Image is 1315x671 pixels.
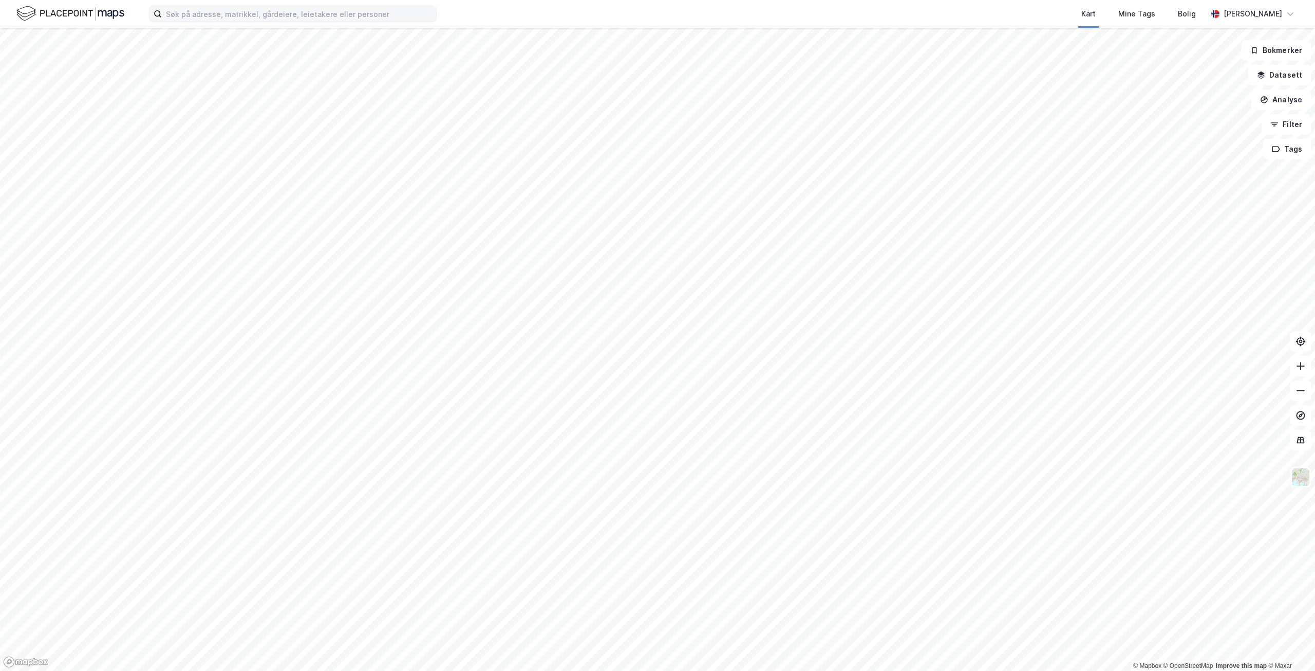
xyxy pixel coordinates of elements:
a: Improve this map [1216,662,1267,669]
div: [PERSON_NAME] [1224,8,1282,20]
a: OpenStreetMap [1163,662,1213,669]
img: logo.f888ab2527a4732fd821a326f86c7f29.svg [16,5,124,23]
div: Bolig [1178,8,1196,20]
div: Mine Tags [1118,8,1155,20]
button: Tags [1263,139,1311,159]
button: Filter [1262,114,1311,135]
input: Søk på adresse, matrikkel, gårdeiere, leietakere eller personer [162,6,436,22]
img: Z [1291,467,1310,487]
iframe: Chat Widget [1264,622,1315,671]
button: Bokmerker [1242,40,1311,61]
a: Mapbox [1133,662,1161,669]
button: Analyse [1251,89,1311,110]
button: Datasett [1248,65,1311,85]
div: Kontrollprogram for chat [1264,622,1315,671]
div: Kart [1081,8,1096,20]
a: Mapbox homepage [3,656,48,668]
